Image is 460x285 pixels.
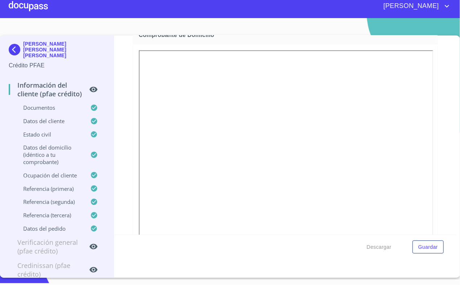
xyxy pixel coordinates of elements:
button: Guardar [413,240,444,254]
p: Referencia (tercera) [9,211,90,219]
p: Documentos [9,104,90,111]
span: [PERSON_NAME] [378,0,443,12]
p: Referencia (primera) [9,185,90,192]
p: Datos del pedido [9,225,90,232]
p: Referencia (segunda) [9,198,90,205]
span: Descargar [367,243,391,252]
p: [PERSON_NAME] [PERSON_NAME] [PERSON_NAME] [23,41,105,58]
p: Información del cliente (PFAE crédito) [9,81,89,98]
p: Datos del domicilio (idéntico a tu comprobante) [9,144,90,165]
button: account of current user [378,0,451,12]
div: [PERSON_NAME] [PERSON_NAME] [PERSON_NAME] [9,41,105,61]
p: Ocupación del Cliente [9,172,90,179]
p: Verificación general (PFAE crédito) [9,238,89,255]
span: Guardar [418,243,438,252]
button: Descargar [364,240,394,254]
p: Crédito PFAE [9,61,105,70]
p: Estado Civil [9,131,90,138]
iframe: Comprobante de Domicilio [139,50,434,245]
img: Docupass spot blue [9,44,23,55]
p: Datos del cliente [9,117,90,125]
p: Credinissan (PFAE crédito) [9,261,89,278]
